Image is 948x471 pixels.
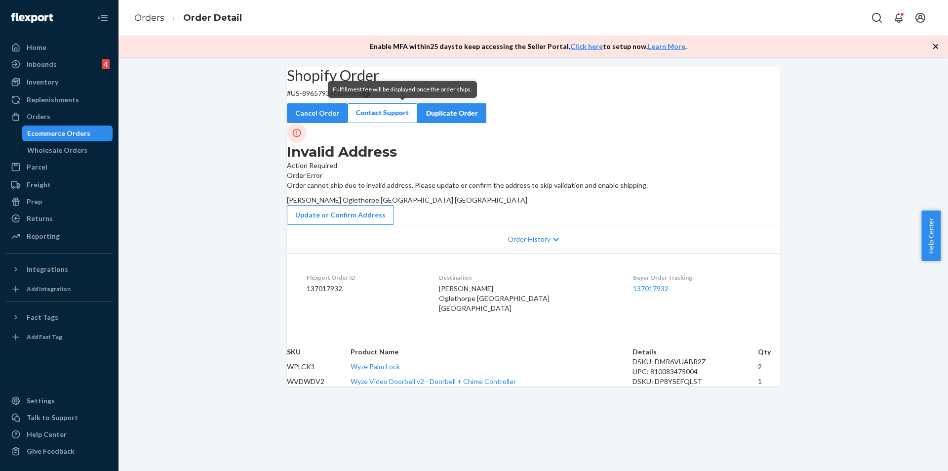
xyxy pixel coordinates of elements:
[27,285,71,293] div: Add Integration
[889,8,908,28] button: Open notifications
[27,197,42,207] div: Prep
[307,273,423,282] dt: Flexport Order ID
[6,211,113,226] a: Returns
[27,180,51,190] div: Freight
[351,362,400,371] a: Wyze Palm Lock
[348,103,417,123] a: Contact Support
[6,410,113,426] a: Talk to Support
[287,347,351,357] th: SKU
[93,8,113,28] button: Close Navigation
[632,357,758,367] div: DSKU: DMR6VUABR2Z
[27,145,87,155] div: Wholesale Orders
[632,377,758,386] div: DSKU: DP8YSEFQL5T
[11,13,53,23] img: Flexport logo
[126,3,250,33] ol: breadcrumbs
[287,88,780,98] p: # US-8965793
[27,312,58,322] div: Fast Tags
[22,142,113,158] a: Wholesale Orders
[6,194,113,210] a: Prep
[632,367,758,377] div: UPC: 810083475004
[633,273,760,282] dt: Buyer Order Tracking
[417,103,486,123] button: Duplicate Order
[6,309,113,325] button: Fast Tags
[27,333,62,341] div: Add Fast Tag
[910,8,930,28] button: Open account menu
[508,234,551,244] span: Order History
[102,59,110,69] div: 4
[287,143,780,161] h3: Invalid Address
[6,427,113,442] a: Help Center
[287,143,780,171] div: Action Required
[921,211,941,261] button: Help Center
[6,109,113,125] a: Orders
[6,74,113,90] a: Inventory
[27,446,75,456] div: Give Feedback
[287,205,394,225] button: Update or Confirm Address
[134,12,164,23] a: Orders
[6,281,113,297] a: Add Integration
[27,128,90,138] div: Ecommerce Orders
[426,108,478,118] div: Duplicate Order
[6,443,113,459] button: Give Feedback
[6,177,113,193] a: Freight
[333,85,472,94] div: Fulfillment fee will be displayed once the order ships.
[6,40,113,55] a: Home
[27,214,53,223] div: Returns
[439,273,617,282] dt: Destination
[6,228,113,244] a: Reporting
[287,377,351,386] td: WVDWDV2
[6,393,113,409] a: Settings
[867,8,887,28] button: Open Search Box
[6,92,113,108] a: Replenishments
[570,42,603,50] a: Click here
[648,42,685,50] a: Learn More
[27,231,60,241] div: Reporting
[287,180,780,190] p: Order cannot ship due to invalid address. Please update or confirm the address to skip validation...
[632,347,758,357] th: Details
[758,377,780,386] td: 1
[758,357,780,377] td: 2
[287,196,527,204] span: [PERSON_NAME] Oglethorpe [GEOGRAPHIC_DATA] [GEOGRAPHIC_DATA]
[183,12,242,23] a: Order Detail
[439,284,550,312] span: [PERSON_NAME] Oglethorpe [GEOGRAPHIC_DATA] [GEOGRAPHIC_DATA]
[370,42,687,51] p: Enable MFA within 25 days to keep accessing the Seller Portal. to setup now. .
[287,103,348,123] button: Cancel Order
[287,67,780,84] h2: Shopify Order
[27,59,57,69] div: Inbounds
[6,261,113,277] button: Integrations
[27,112,50,122] div: Orders
[287,171,780,180] header: Order Error
[633,284,669,293] a: 137017932
[27,43,46,52] div: Home
[287,357,351,377] td: WPLCK1
[27,413,78,423] div: Talk to Support
[758,347,780,357] th: Qty
[351,377,516,385] a: Wyze Video Doorbell v2 - Doorbell + Chime Controller
[27,429,67,439] div: Help Center
[6,56,113,72] a: Inbounds4
[22,126,113,141] a: Ecommerce Orders
[27,77,58,87] div: Inventory
[307,284,423,294] dd: 137017932
[27,95,79,105] div: Replenishments
[351,347,632,357] th: Product Name
[6,329,113,345] a: Add Fast Tag
[27,264,68,274] div: Integrations
[6,159,113,175] a: Parcel
[27,162,47,172] div: Parcel
[27,396,55,406] div: Settings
